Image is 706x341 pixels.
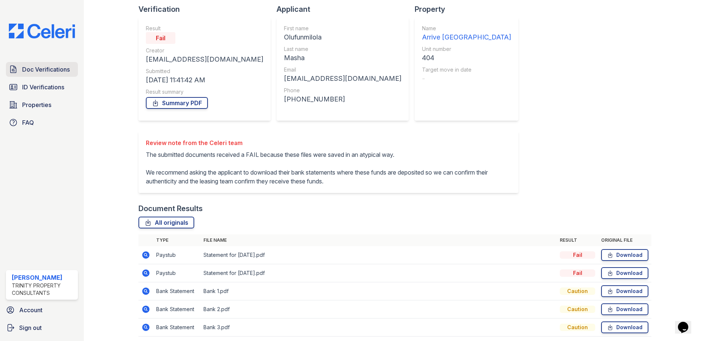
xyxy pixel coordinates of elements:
div: Verification [138,4,277,14]
a: Download [601,321,648,333]
div: Trinity Property Consultants [12,282,75,297]
div: Result summary [146,88,263,96]
th: File name [201,234,557,246]
a: FAQ [6,115,78,130]
a: Download [601,267,648,279]
div: Submitted [146,68,263,75]
th: Type [153,234,201,246]
span: FAQ [22,118,34,127]
div: Fail [560,251,595,259]
th: Result [557,234,598,246]
div: Phone [284,87,401,94]
a: Account [3,303,81,317]
a: Properties [6,97,78,112]
td: Bank Statement [153,300,201,318]
a: Download [601,303,648,315]
div: Fail [146,32,175,44]
span: ID Verifications [22,83,64,92]
div: Email [284,66,401,73]
span: Properties [22,100,51,109]
div: Creator [146,47,263,54]
td: Bank 1.pdf [201,282,557,300]
div: Review note from the Celeri team [146,138,511,147]
div: [DATE] 11:41:42 AM [146,75,263,85]
a: Download [601,285,648,297]
span: Sign out [19,323,42,332]
div: Masha [284,53,401,63]
div: [EMAIL_ADDRESS][DOMAIN_NAME] [146,54,263,65]
div: Applicant [277,4,415,14]
div: Caution [560,287,595,295]
div: [PHONE_NUMBER] [284,94,401,104]
th: Original file [598,234,651,246]
img: CE_Logo_Blue-a8612792a0a2168367f1c8372b55b34899dd931a85d93a1a3d3e32e68fde9ad4.png [3,24,81,38]
td: Paystub [153,264,201,282]
div: Arrive [GEOGRAPHIC_DATA] [422,32,511,42]
div: 404 [422,53,511,63]
div: Caution [560,306,595,313]
div: Target move in date [422,66,511,73]
td: Statement for [DATE].pdf [201,264,557,282]
a: Download [601,249,648,261]
div: First name [284,25,401,32]
td: Bank Statement [153,318,201,337]
a: ID Verifications [6,80,78,94]
a: Sign out [3,320,81,335]
div: Unit number [422,45,511,53]
a: All originals [138,217,194,228]
a: Doc Verifications [6,62,78,77]
div: Document Results [138,203,203,214]
iframe: chat widget [675,311,699,334]
td: Bank Statement [153,282,201,300]
a: Name Arrive [GEOGRAPHIC_DATA] [422,25,511,42]
div: Last name [284,45,401,53]
div: Fail [560,269,595,277]
td: Statement for [DATE].pdf [201,246,557,264]
td: Bank 3.pdf [201,318,557,337]
div: Result [146,25,263,32]
div: Olufunmilola [284,32,401,42]
div: Property [415,4,524,14]
a: Summary PDF [146,97,208,109]
div: Name [422,25,511,32]
p: The submitted documents received a FAIL because these files were saved in an atypical way. We rec... [146,150,511,186]
div: [EMAIL_ADDRESS][DOMAIN_NAME] [284,73,401,84]
span: Doc Verifications [22,65,70,74]
td: Bank 2.pdf [201,300,557,318]
div: [PERSON_NAME] [12,273,75,282]
td: Paystub [153,246,201,264]
div: Caution [560,324,595,331]
div: - [422,73,511,84]
span: Account [19,306,42,314]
